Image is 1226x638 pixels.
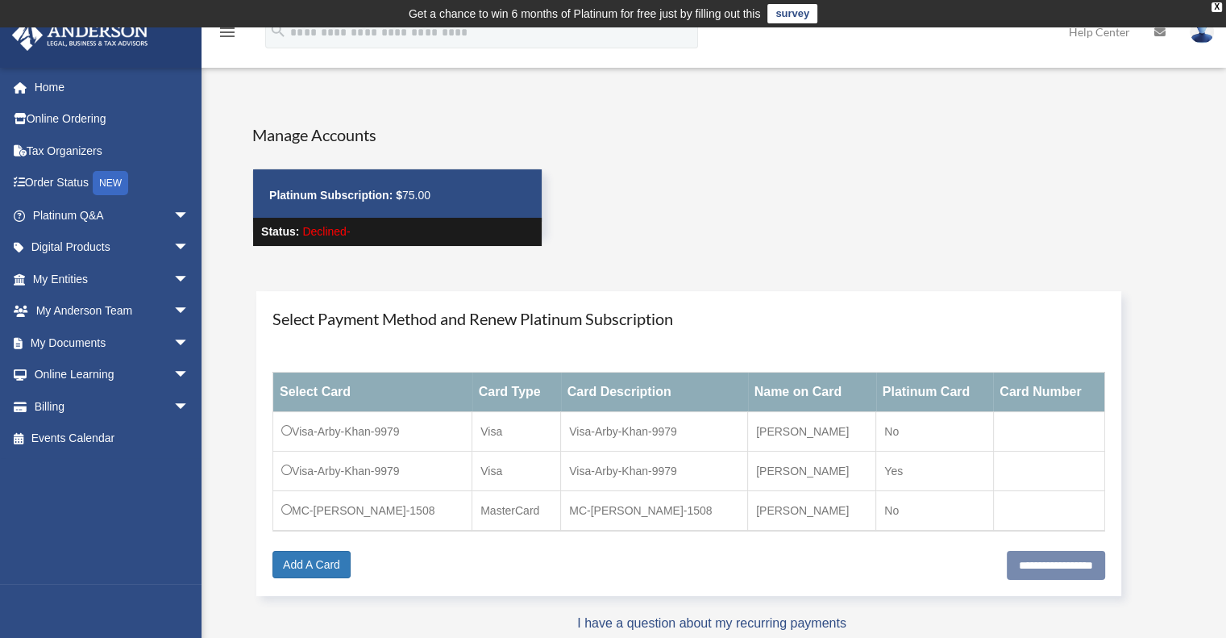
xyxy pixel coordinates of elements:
[11,71,214,103] a: Home
[876,412,994,452] td: No
[561,452,748,491] td: Visa-Arby-Khan-9979
[472,412,561,452] td: Visa
[252,123,542,146] h4: Manage Accounts
[748,452,876,491] td: [PERSON_NAME]
[272,551,351,578] a: Add A Card
[273,412,472,452] td: Visa-Arby-Khan-9979
[7,19,153,51] img: Anderson Advisors Platinum Portal
[561,491,748,532] td: MC-[PERSON_NAME]-1508
[767,4,817,23] a: survey
[218,28,237,42] a: menu
[11,390,214,423] a: Billingarrow_drop_down
[273,491,472,532] td: MC-[PERSON_NAME]-1508
[11,103,214,136] a: Online Ordering
[561,412,748,452] td: Visa-Arby-Khan-9979
[1190,20,1214,44] img: User Pic
[273,373,472,412] th: Select Card
[472,373,561,412] th: Card Type
[173,231,206,265] span: arrow_drop_down
[472,452,561,491] td: Visa
[1211,2,1222,12] div: close
[993,373,1104,412] th: Card Number
[173,199,206,232] span: arrow_drop_down
[876,452,994,491] td: Yes
[876,491,994,532] td: No
[173,359,206,392] span: arrow_drop_down
[11,231,214,264] a: Digital Productsarrow_drop_down
[261,225,299,238] strong: Status:
[11,327,214,359] a: My Documentsarrow_drop_down
[269,189,402,202] strong: Platinum Subscription: $
[561,373,748,412] th: Card Description
[173,390,206,423] span: arrow_drop_down
[11,167,214,200] a: Order StatusNEW
[93,171,128,195] div: NEW
[577,616,846,630] a: I have a question about my recurring payments
[11,295,214,327] a: My Anderson Teamarrow_drop_down
[173,263,206,296] span: arrow_drop_down
[272,307,1105,330] h4: Select Payment Method and Renew Platinum Subscription
[409,4,761,23] div: Get a chance to win 6 months of Platinum for free just by filling out this
[11,423,214,455] a: Events Calendar
[273,452,472,491] td: Visa-Arby-Khan-9979
[748,412,876,452] td: [PERSON_NAME]
[748,373,876,412] th: Name on Card
[269,22,287,40] i: search
[269,186,526,206] p: 75.00
[876,373,994,412] th: Platinum Card
[11,359,214,391] a: Online Learningarrow_drop_down
[218,23,237,42] i: menu
[11,263,214,295] a: My Entitiesarrow_drop_down
[472,491,561,532] td: MasterCard
[11,199,214,231] a: Platinum Q&Aarrow_drop_down
[11,135,214,167] a: Tax Organizers
[302,225,350,238] span: Declined-
[748,491,876,532] td: [PERSON_NAME]
[173,295,206,328] span: arrow_drop_down
[173,327,206,360] span: arrow_drop_down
